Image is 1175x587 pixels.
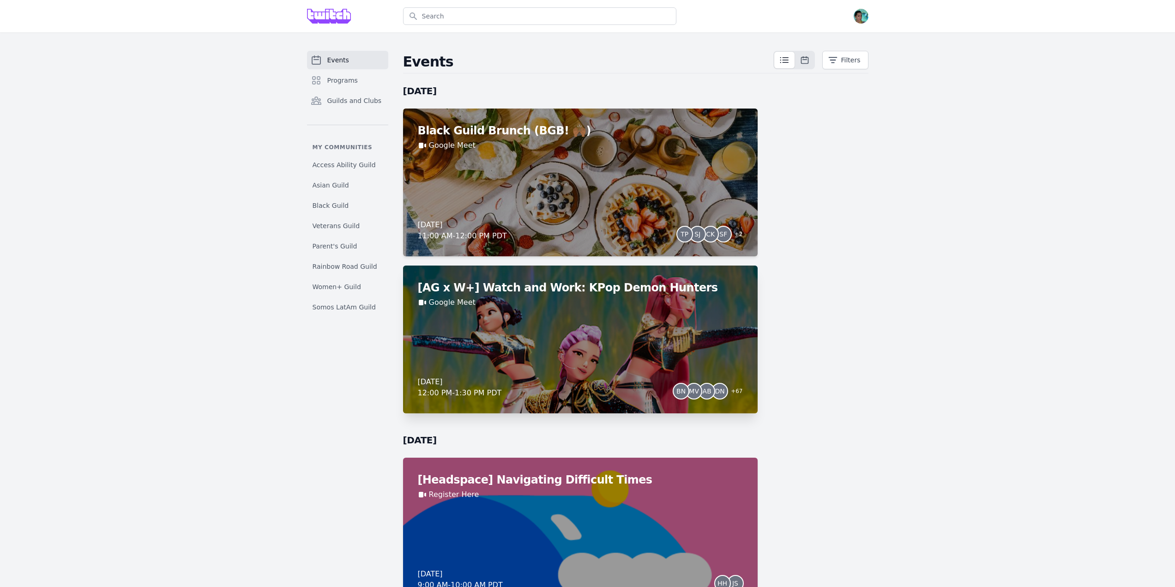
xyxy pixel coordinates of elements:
[418,123,743,138] h2: Black Guild Brunch (BGB! 🙌🏾)
[307,9,351,24] img: Grove
[719,231,727,237] span: SF
[313,160,376,169] span: Access Ability Guild
[307,91,388,110] a: Guilds and Clubs
[689,388,699,394] span: MV
[403,434,758,447] h2: [DATE]
[429,297,476,308] a: Google Meet
[681,231,688,237] span: TP
[307,51,388,69] a: Events
[307,157,388,173] a: Access Ability Guild
[307,299,388,315] a: Somos LatAm Guild
[429,489,479,500] a: Register Here
[313,282,361,291] span: Women+ Guild
[403,109,758,256] a: Black Guild Brunch (BGB! 🙌🏾)Google Meet[DATE]11:00 AM-12:00 PM PDTTPSJCKSF+2
[307,258,388,275] a: Rainbow Road Guild
[403,7,676,25] input: Search
[307,218,388,234] a: Veterans Guild
[327,76,358,85] span: Programs
[429,140,476,151] a: Google Meet
[725,386,742,399] span: + 67
[313,303,376,312] span: Somos LatAm Guild
[307,278,388,295] a: Women+ Guild
[307,197,388,214] a: Black Guild
[307,177,388,194] a: Asian Guild
[313,242,357,251] span: Parent's Guild
[676,388,686,394] span: BN
[418,472,743,487] h2: [Headspace] Navigating Difficult Times
[403,85,758,97] h2: [DATE]
[418,376,502,399] div: [DATE] 12:00 PM - 1:30 PM PDT
[403,54,773,70] h2: Events
[403,266,758,413] a: [AG x W+] Watch and Work: KPop Demon HuntersGoogle Meet[DATE]12:00 PM-1:30 PM PDTBNMVABDN+67
[313,221,360,230] span: Veterans Guild
[313,181,349,190] span: Asian Guild
[313,262,377,271] span: Rainbow Road Guild
[418,280,743,295] h2: [AG x W+] Watch and Work: KPop Demon Hunters
[418,219,507,242] div: [DATE] 11:00 AM - 12:00 PM PDT
[729,229,743,242] span: + 2
[717,580,727,587] span: HH
[327,96,382,105] span: Guilds and Clubs
[307,51,388,315] nav: Sidebar
[313,201,349,210] span: Black Guild
[715,388,725,394] span: DN
[307,144,388,151] p: My communities
[694,231,700,237] span: SJ
[732,580,738,587] span: JS
[822,51,868,69] button: Filters
[327,55,349,65] span: Events
[706,231,715,237] span: CK
[307,71,388,90] a: Programs
[703,388,711,394] span: AB
[307,238,388,254] a: Parent's Guild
